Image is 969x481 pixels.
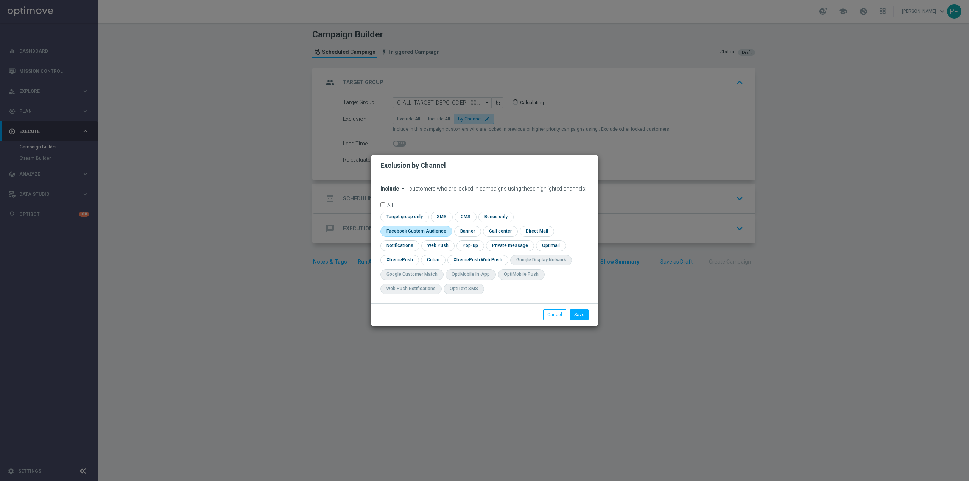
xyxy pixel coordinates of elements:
[380,186,589,192] div: customers who are locked in campaigns using these highlighted channels:
[516,257,566,263] div: Google Display Network
[386,271,393,278] i: check
[516,257,523,264] i: check
[452,271,458,278] i: check
[386,271,438,278] div: Google Customer Match
[504,271,511,278] i: check
[380,161,446,170] h2: Exclusion by Channel
[450,286,456,292] i: check
[380,186,408,192] button: Include arrow_drop_down
[452,271,490,278] div: OptiMobile In-App
[386,286,436,292] div: Web Push Notifications
[504,271,539,278] div: OptiMobile Push
[450,286,478,292] div: OptiText SMS
[387,202,393,207] label: All
[543,309,566,320] button: Cancel
[400,186,406,192] i: arrow_drop_down
[570,309,589,320] button: Save
[386,286,393,292] i: check
[380,186,399,192] span: Include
